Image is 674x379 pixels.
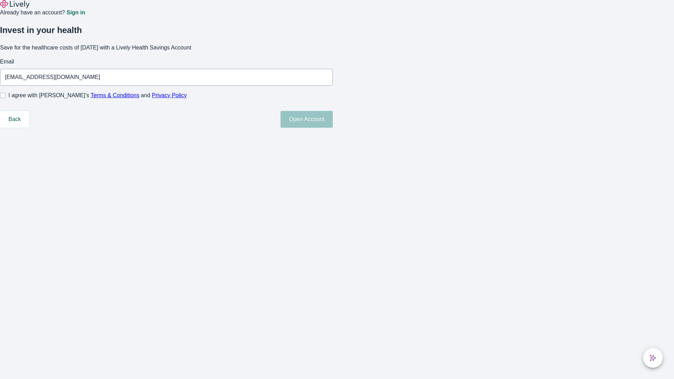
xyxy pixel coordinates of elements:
svg: Lively AI Assistant [649,354,656,361]
span: I agree with [PERSON_NAME]’s and [8,91,187,100]
button: chat [643,348,663,368]
a: Sign in [66,10,85,15]
a: Terms & Conditions [91,92,139,98]
a: Privacy Policy [152,92,187,98]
